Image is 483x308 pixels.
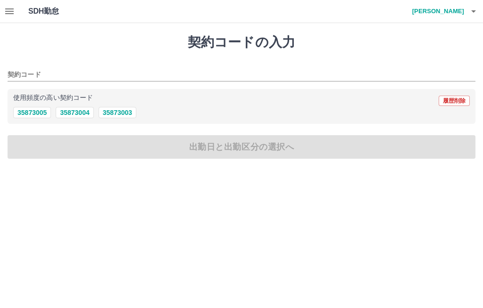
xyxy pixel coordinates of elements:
[8,34,475,50] h1: 契約コードの入力
[439,96,470,106] button: 履歴削除
[13,107,51,118] button: 35873005
[56,107,93,118] button: 35873004
[13,95,93,101] p: 使用頻度の高い契約コード
[99,107,136,118] button: 35873003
